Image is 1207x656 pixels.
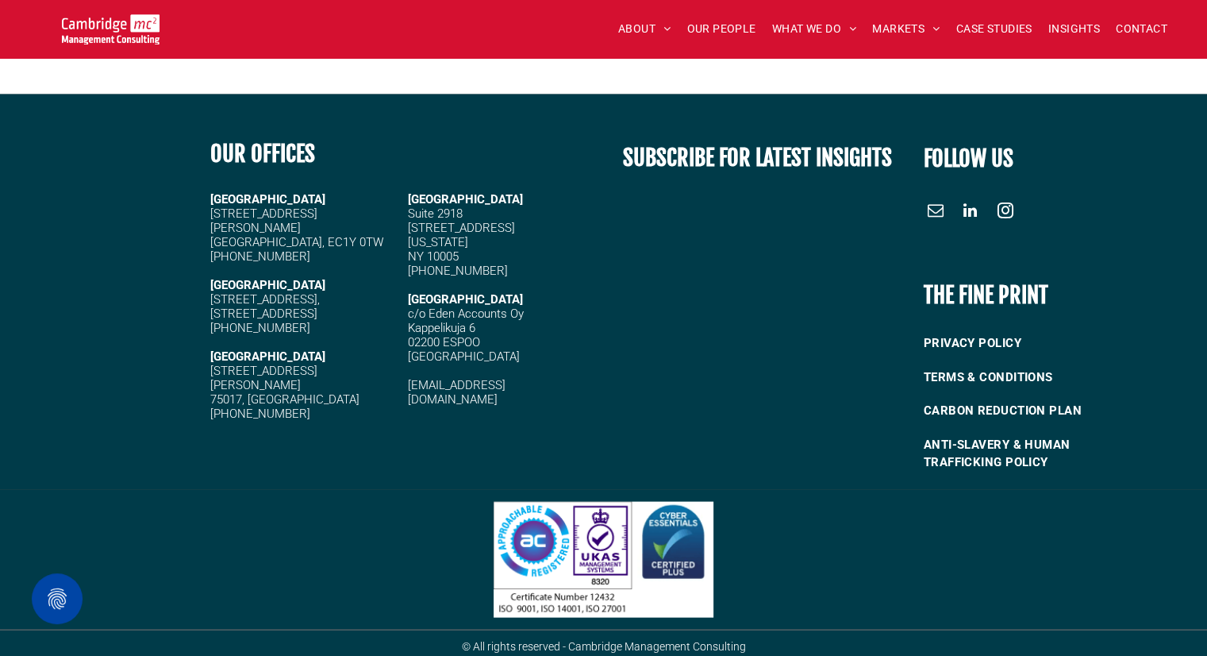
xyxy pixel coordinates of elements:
[924,361,1140,395] a: TERMS & CONDITIONS
[210,278,325,292] strong: [GEOGRAPHIC_DATA]
[948,17,1040,41] a: CASE STUDIES
[924,326,1140,361] a: PRIVACY POLICY
[210,407,310,421] span: [PHONE_NUMBER]
[210,392,359,407] span: 75017, [GEOGRAPHIC_DATA]
[959,199,982,226] a: linkedin
[210,349,325,364] strong: [GEOGRAPHIC_DATA]
[408,249,459,264] span: NY 10005
[210,249,310,264] span: [PHONE_NUMBER]
[764,17,865,41] a: WHAT WE DO
[994,199,1017,226] a: instagram
[924,394,1140,428] a: CARBON REDUCTION PLAN
[864,17,948,41] a: MARKETS
[210,292,320,307] span: [STREET_ADDRESS],
[210,321,310,335] span: [PHONE_NUMBER]
[408,221,515,235] span: [STREET_ADDRESS]
[1040,17,1108,41] a: INSIGHTS
[62,14,160,44] img: Go to Homepage
[678,17,763,41] a: OUR PEOPLE
[408,206,463,221] span: Suite 2918
[408,292,523,307] span: [GEOGRAPHIC_DATA]
[924,428,1140,480] a: ANTI-SLAVERY & HUMAN TRAFFICKING POLICY
[1108,17,1175,41] a: CONTACT
[494,502,713,618] img: Three certification logos: Approachable Registered, UKAS Management Systems with a tick and certi...
[210,206,383,249] span: [STREET_ADDRESS][PERSON_NAME] [GEOGRAPHIC_DATA], EC1Y 0TW
[408,264,508,278] span: [PHONE_NUMBER]
[924,145,1013,172] font: FOLLOW US
[210,140,315,168] b: OUR OFFICES
[408,307,524,364] span: c/o Eden Accounts Oy Kappelikuja 6 02200 ESPOO [GEOGRAPHIC_DATA]
[408,378,505,407] a: [EMAIL_ADDRESS][DOMAIN_NAME]
[408,192,523,206] span: [GEOGRAPHIC_DATA]
[210,307,317,321] span: [STREET_ADDRESS]
[210,364,317,392] span: [STREET_ADDRESS][PERSON_NAME]
[610,17,679,41] a: ABOUT
[408,235,468,249] span: [US_STATE]
[210,192,325,206] strong: [GEOGRAPHIC_DATA]
[924,199,948,226] a: email
[924,281,1048,309] b: THE FINE PRINT
[462,640,746,653] span: © All rights reserved - Cambridge Management Consulting
[62,17,160,33] a: Your Business Transformed | Cambridge Management Consulting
